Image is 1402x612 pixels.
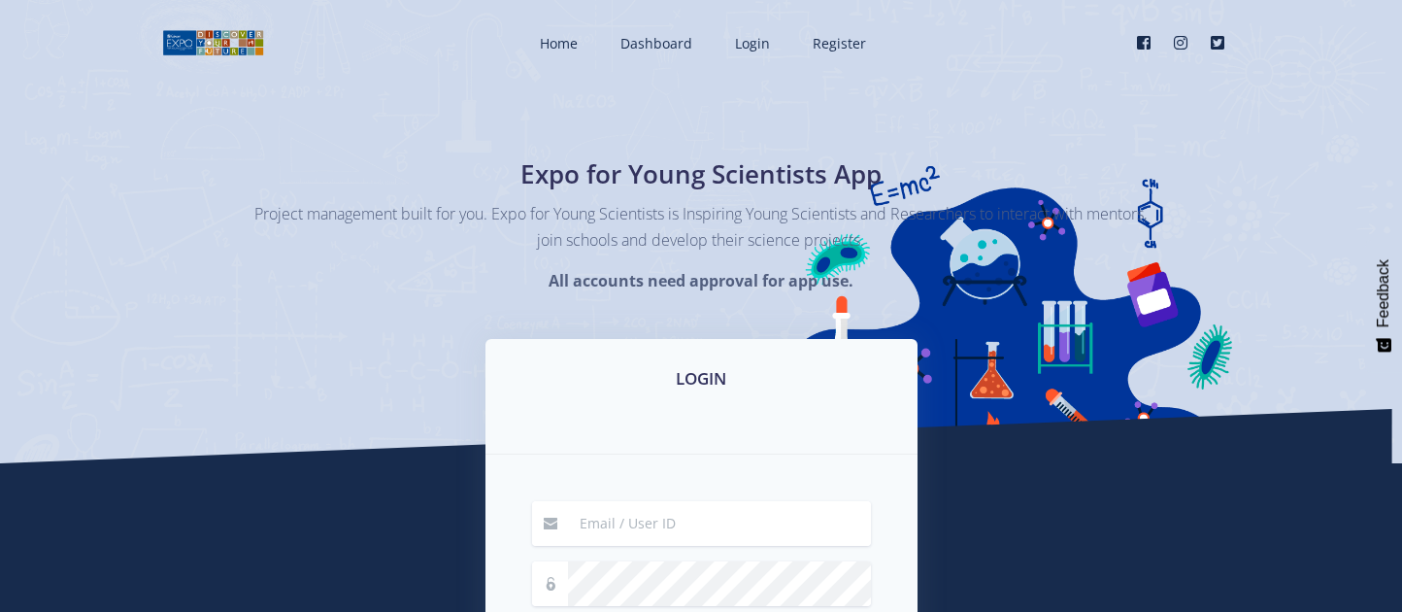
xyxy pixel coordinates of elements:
[162,28,264,57] img: logo01.png
[716,17,785,69] a: Login
[540,34,578,52] span: Home
[568,501,871,546] input: Email / User ID
[509,366,894,391] h3: LOGIN
[1375,259,1392,327] span: Feedback
[601,17,708,69] a: Dashboard
[813,34,866,52] span: Register
[735,34,770,52] span: Login
[793,17,882,69] a: Register
[620,34,692,52] span: Dashboard
[549,270,853,291] strong: All accounts need approval for app use.
[254,201,1148,254] p: Project management built for you. Expo for Young Scientists is Inspiring Young Scientists and Res...
[347,155,1055,193] h1: Expo for Young Scientists App
[1365,240,1402,372] button: Feedback - Show survey
[520,17,593,69] a: Home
